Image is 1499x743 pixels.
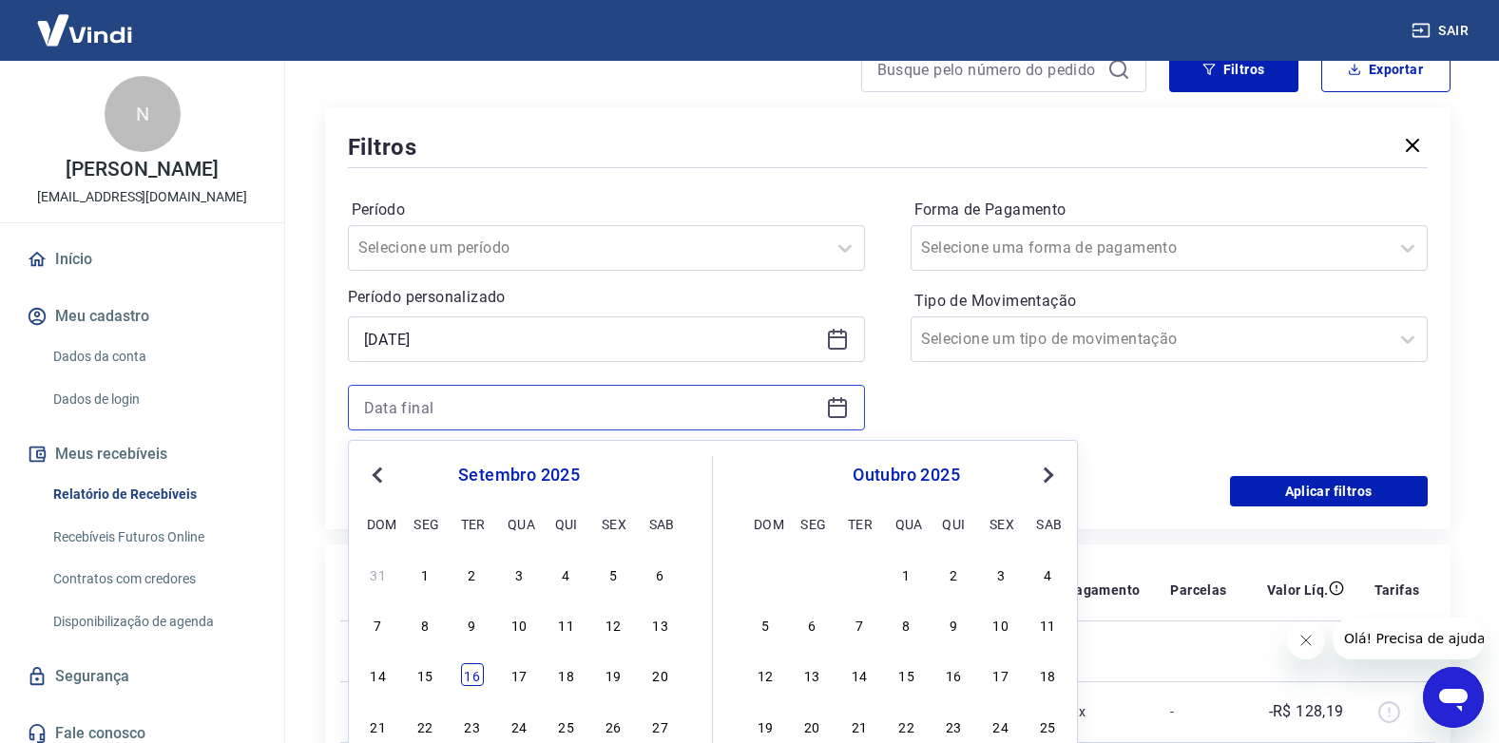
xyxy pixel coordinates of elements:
[990,663,1012,686] div: Choose sexta-feira, 17 de outubro de 2025
[11,13,160,29] span: Olá! Precisa de ajuda?
[1067,581,1141,600] p: Pagamento
[649,613,672,636] div: Choose sábado, 13 de setembro de 2025
[46,380,261,419] a: Dados de login
[461,512,484,535] div: ter
[555,613,578,636] div: Choose quinta-feira, 11 de setembro de 2025
[461,714,484,737] div: Choose terça-feira, 23 de setembro de 2025
[508,613,530,636] div: Choose quarta-feira, 10 de setembro de 2025
[105,76,181,152] div: N
[602,512,625,535] div: sex
[413,714,436,737] div: Choose segunda-feira, 22 de setembro de 2025
[46,337,261,376] a: Dados da conta
[848,512,871,535] div: ter
[352,199,861,221] label: Período
[23,433,261,475] button: Meus recebíveis
[1408,13,1476,48] button: Sair
[848,562,871,585] div: Choose terça-feira, 30 de setembro de 2025
[348,286,865,309] p: Período personalizado
[602,613,625,636] div: Choose sexta-feira, 12 de setembro de 2025
[1036,613,1059,636] div: Choose sábado, 11 de outubro de 2025
[895,613,918,636] div: Choose quarta-feira, 8 de outubro de 2025
[1036,714,1059,737] div: Choose sábado, 25 de outubro de 2025
[23,295,261,337] button: Meu cadastro
[37,187,247,207] p: [EMAIL_ADDRESS][DOMAIN_NAME]
[754,714,777,737] div: Choose domingo, 19 de outubro de 2025
[877,55,1100,84] input: Busque pelo número do pedido
[649,714,672,737] div: Choose sábado, 27 de setembro de 2025
[914,199,1424,221] label: Forma de Pagamento
[1170,702,1226,721] p: -
[942,562,965,585] div: Choose quinta-feira, 2 de outubro de 2025
[800,512,823,535] div: seg
[942,663,965,686] div: Choose quinta-feira, 16 de outubro de 2025
[555,512,578,535] div: qui
[800,562,823,585] div: Choose segunda-feira, 29 de setembro de 2025
[555,562,578,585] div: Choose quinta-feira, 4 de setembro de 2025
[1287,621,1325,659] iframe: Fechar mensagem
[848,663,871,686] div: Choose terça-feira, 14 de outubro de 2025
[1374,581,1420,600] p: Tarifas
[848,714,871,737] div: Choose terça-feira, 21 de outubro de 2025
[649,663,672,686] div: Choose sábado, 20 de setembro de 2025
[800,613,823,636] div: Choose segunda-feira, 6 de outubro de 2025
[1067,702,1141,721] p: Pix
[990,714,1012,737] div: Choose sexta-feira, 24 de outubro de 2025
[1169,47,1298,92] button: Filtros
[754,613,777,636] div: Choose domingo, 5 de outubro de 2025
[990,613,1012,636] div: Choose sexta-feira, 10 de outubro de 2025
[751,464,1062,486] div: outubro 2025
[1036,562,1059,585] div: Choose sábado, 4 de outubro de 2025
[895,663,918,686] div: Choose quarta-feira, 15 de outubro de 2025
[602,714,625,737] div: Choose sexta-feira, 26 de setembro de 2025
[1267,581,1329,600] p: Valor Líq.
[754,663,777,686] div: Choose domingo, 12 de outubro de 2025
[364,325,818,353] input: Data inicial
[364,464,674,486] div: setembro 2025
[46,475,261,514] a: Relatório de Recebíveis
[23,1,146,59] img: Vindi
[367,613,390,636] div: Choose domingo, 7 de setembro de 2025
[367,663,390,686] div: Choose domingo, 14 de setembro de 2025
[66,160,218,180] p: [PERSON_NAME]
[1423,667,1484,728] iframe: Botão para abrir a janela de mensagens
[942,714,965,737] div: Choose quinta-feira, 23 de outubro de 2025
[348,132,418,162] h5: Filtros
[1333,618,1484,659] iframe: Mensagem da empresa
[23,656,261,697] a: Segurança
[413,512,436,535] div: seg
[895,512,918,535] div: qua
[1269,700,1344,723] p: -R$ 128,19
[46,518,261,557] a: Recebíveis Futuros Online
[1036,512,1059,535] div: sab
[649,512,672,535] div: sab
[366,464,389,486] button: Previous Month
[800,663,823,686] div: Choose segunda-feira, 13 de outubro de 2025
[367,562,390,585] div: Choose domingo, 31 de agosto de 2025
[46,602,261,641] a: Disponibilização de agenda
[990,512,1012,535] div: sex
[413,613,436,636] div: Choose segunda-feira, 8 de setembro de 2025
[1036,663,1059,686] div: Choose sábado, 18 de outubro de 2025
[461,613,484,636] div: Choose terça-feira, 9 de setembro de 2025
[1230,476,1428,506] button: Aplicar filtros
[754,562,777,585] div: Choose domingo, 28 de setembro de 2025
[942,512,965,535] div: qui
[990,562,1012,585] div: Choose sexta-feira, 3 de outubro de 2025
[508,512,530,535] div: qua
[555,714,578,737] div: Choose quinta-feira, 25 de setembro de 2025
[754,512,777,535] div: dom
[848,613,871,636] div: Choose terça-feira, 7 de outubro de 2025
[413,663,436,686] div: Choose segunda-feira, 15 de setembro de 2025
[508,562,530,585] div: Choose quarta-feira, 3 de setembro de 2025
[602,663,625,686] div: Choose sexta-feira, 19 de setembro de 2025
[1170,581,1226,600] p: Parcelas
[602,562,625,585] div: Choose sexta-feira, 5 de setembro de 2025
[895,562,918,585] div: Choose quarta-feira, 1 de outubro de 2025
[364,393,818,422] input: Data final
[895,714,918,737] div: Choose quarta-feira, 22 de outubro de 2025
[649,562,672,585] div: Choose sábado, 6 de setembro de 2025
[46,560,261,599] a: Contratos com credores
[555,663,578,686] div: Choose quinta-feira, 18 de setembro de 2025
[461,562,484,585] div: Choose terça-feira, 2 de setembro de 2025
[942,613,965,636] div: Choose quinta-feira, 9 de outubro de 2025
